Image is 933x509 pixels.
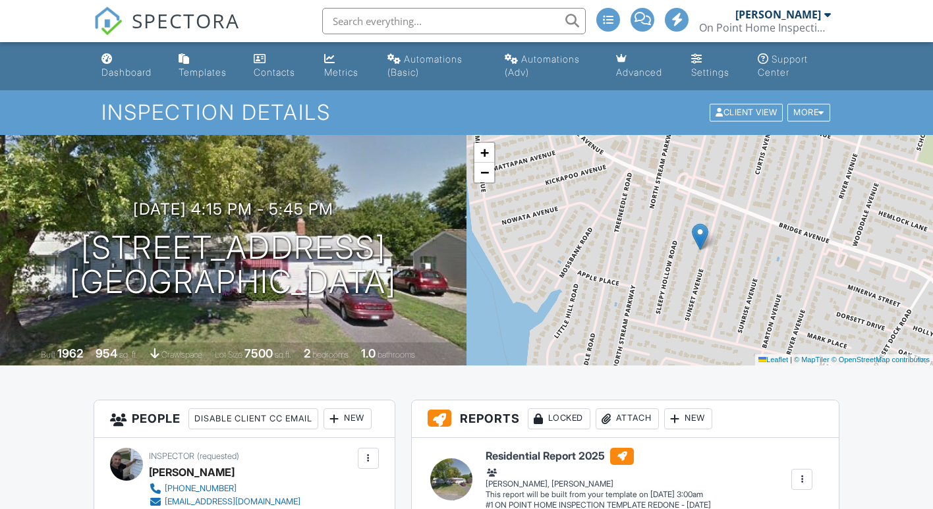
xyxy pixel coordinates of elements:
[119,350,138,360] span: sq. ft.
[149,462,235,482] div: [PERSON_NAME]
[132,7,240,34] span: SPECTORA
[188,408,318,429] div: Disable Client CC Email
[528,408,590,429] div: Locked
[596,408,659,429] div: Attach
[710,104,783,122] div: Client View
[161,350,202,360] span: crawlspace
[752,47,837,85] a: Support Center
[708,107,786,117] a: Client View
[96,346,117,360] div: 954
[215,350,242,360] span: Lot Size
[179,67,227,78] div: Templates
[480,144,489,161] span: +
[664,408,712,429] div: New
[790,356,792,363] span: |
[57,346,83,360] div: 1962
[794,356,830,363] a: © MapTiler
[165,483,237,494] div: [PHONE_NUMBER]
[94,7,123,36] img: The Best Home Inspection Software - Spectora
[474,163,494,182] a: Zoom out
[133,200,333,218] h3: [DATE] 4:15 pm - 5:45 pm
[787,104,830,122] div: More
[611,47,675,85] a: Advanced
[616,67,662,78] div: Advanced
[474,143,494,163] a: Zoom in
[101,101,831,124] h1: Inspection Details
[149,451,194,461] span: Inspector
[832,356,930,363] a: © OpenStreetMap contributors
[94,18,240,45] a: SPECTORA
[480,164,489,180] span: −
[758,53,808,78] div: Support Center
[499,47,600,85] a: Automations (Advanced)
[70,230,397,300] h1: [STREET_ADDRESS] [GEOGRAPHIC_DATA]
[244,346,273,360] div: 7500
[505,53,580,78] div: Automations (Adv)
[324,67,358,78] div: Metrics
[319,47,372,85] a: Metrics
[322,8,586,34] input: Search everything...
[699,21,831,34] div: On Point Home Inspection Services
[686,47,742,85] a: Settings
[149,482,300,495] a: [PHONE_NUMBER]
[382,47,490,85] a: Automations (Basic)
[486,489,711,500] div: This report will be built from your template on [DATE] 3:00am
[758,356,788,363] a: Leaflet
[378,350,415,360] span: bathrooms
[735,8,821,21] div: [PERSON_NAME]
[254,67,295,78] div: Contacts
[96,47,163,85] a: Dashboard
[149,495,300,508] a: [EMAIL_ADDRESS][DOMAIN_NAME]
[387,53,463,78] div: Automations (Basic)
[486,466,711,489] div: [PERSON_NAME], [PERSON_NAME]
[173,47,238,85] a: Templates
[361,346,376,360] div: 1.0
[412,400,839,438] h3: Reports
[486,448,711,465] h6: Residential Report 2025
[691,67,729,78] div: Settings
[197,451,239,461] span: (requested)
[94,400,395,438] h3: People
[692,223,708,250] img: Marker
[304,346,310,360] div: 2
[248,47,308,85] a: Contacts
[41,350,55,360] span: Built
[101,67,152,78] div: Dashboard
[165,496,300,507] div: [EMAIL_ADDRESS][DOMAIN_NAME]
[324,408,372,429] div: New
[312,350,349,360] span: bedrooms
[275,350,291,360] span: sq.ft.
